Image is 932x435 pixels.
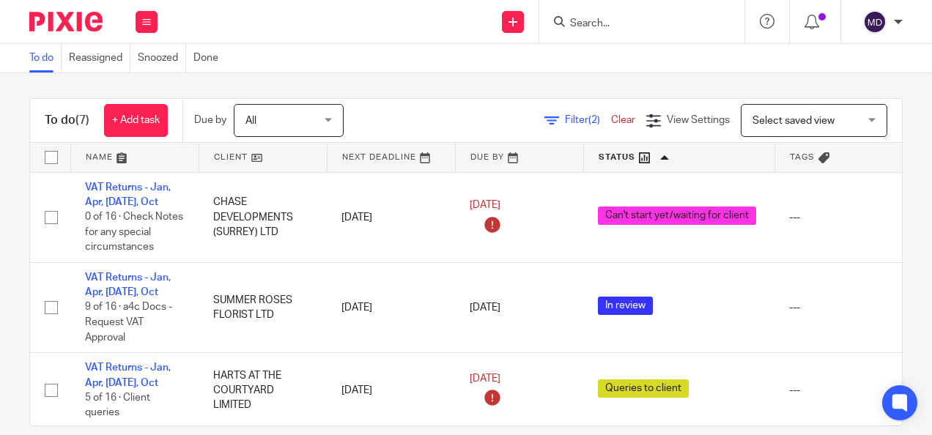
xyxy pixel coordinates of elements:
img: svg%3E [863,10,887,34]
span: Select saved view [752,116,835,126]
td: [DATE] [327,262,455,352]
td: CHASE DEVELOPMENTS (SURREY) LTD [199,172,327,262]
a: Done [193,44,226,72]
div: --- [789,210,888,225]
span: In review [598,297,653,315]
span: (7) [75,114,89,126]
h1: To do [45,113,89,128]
span: Can't start yet/waiting for client [598,207,756,225]
div: --- [789,383,888,398]
a: + Add task [104,104,168,137]
td: [DATE] [327,353,455,428]
img: Pixie [29,12,103,31]
span: All [245,116,256,126]
span: Tags [790,153,815,161]
a: Clear [611,115,635,125]
a: VAT Returns - Jan, Apr, [DATE], Oct [85,182,171,207]
td: HARTS AT THE COURTYARD LIMITED [199,353,327,428]
a: Reassigned [69,44,130,72]
p: Due by [194,113,226,127]
a: VAT Returns - Jan, Apr, [DATE], Oct [85,272,171,297]
span: [DATE] [470,373,500,384]
td: [DATE] [327,172,455,262]
a: To do [29,44,62,72]
a: VAT Returns - Jan, Apr, [DATE], Oct [85,362,171,387]
td: SUMMER ROSES FLORIST LTD [199,262,327,352]
span: (2) [588,115,600,125]
input: Search [569,18,700,31]
span: [DATE] [470,201,500,211]
span: View Settings [667,115,730,125]
div: --- [789,300,888,315]
span: 9 of 16 · a4c Docs - Request VAT Approval [85,302,172,343]
span: Filter [565,115,611,125]
span: Queries to client [598,379,689,398]
a: Snoozed [138,44,186,72]
span: [DATE] [470,302,500,313]
span: 5 of 16 · Client queries [85,393,150,418]
span: 0 of 16 · Check Notes for any special circumstances [85,212,183,252]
